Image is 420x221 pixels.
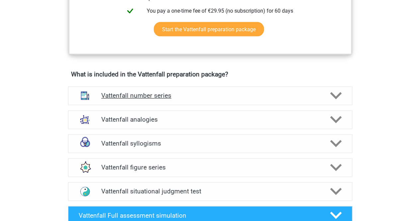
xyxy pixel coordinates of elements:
[154,22,264,36] a: Start the Vattenfall preparation package
[101,164,166,171] font: Vattenfall figure series
[65,86,355,105] a: number series Vattenfall number series
[65,134,355,153] a: syllogisms Vattenfall syllogisms
[76,183,94,200] img: situational judgment test
[79,211,186,219] font: Vattenfall Full assessment simulation
[65,110,355,129] a: analogies Vattenfall analogies
[65,182,355,201] a: situational judgment test Vattenfall situational judgment test
[76,111,94,128] img: analogies
[65,158,355,177] a: figure series Vattenfall figure series
[101,140,161,147] font: Vattenfall syllogisms
[76,87,94,104] img: number series
[101,116,158,123] font: Vattenfall analogies
[76,159,94,176] img: figure series
[71,70,228,78] font: What is included in the Vattenfall preparation package?
[101,187,201,195] font: Vattenfall situational judgment test
[76,135,94,152] img: syllogisms
[101,92,171,99] font: Vattenfall number series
